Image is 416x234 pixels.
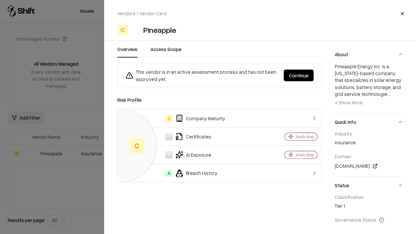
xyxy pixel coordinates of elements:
p: Vendors / Vendor Card [117,10,166,17]
div: Pineapple [143,25,176,35]
div: insurance [335,139,403,148]
div: [DOMAIN_NAME] [335,162,403,170]
div: C [129,138,145,153]
div: Risk Profile [117,96,322,104]
button: Quick Info [335,113,403,131]
button: Access Scope [150,46,181,58]
div: Breach History [123,169,262,177]
div: Industry [335,131,403,136]
div: Quick Info [335,131,403,176]
div: AI Exposure [123,151,262,159]
span: ... [387,91,390,97]
div: C [117,25,128,35]
div: About [335,63,403,113]
div: Pineapple Energy Inc. is a [US_STATE]-based company that specializes in solar energy solutions, b... [335,63,403,108]
div: Company Maturity [123,114,262,122]
span: + Show More [335,99,363,105]
div: Governance Status [335,217,403,223]
div: This vendor is in an active assessment process and has not been approved yet. [125,68,279,83]
button: + Show More [335,97,363,108]
div: Analyzing [296,134,314,139]
div: C [165,114,173,122]
div: Certificates [123,133,262,140]
button: About [335,46,403,63]
button: Continue [284,70,314,81]
div: Classification [335,194,403,200]
div: Tier 1 [335,202,403,212]
button: Status [335,177,403,194]
img: Pineapple [130,25,141,35]
div: Domain [335,153,403,159]
div: Analyzing [296,152,314,158]
button: Overview [117,46,137,58]
div: A [165,169,173,177]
